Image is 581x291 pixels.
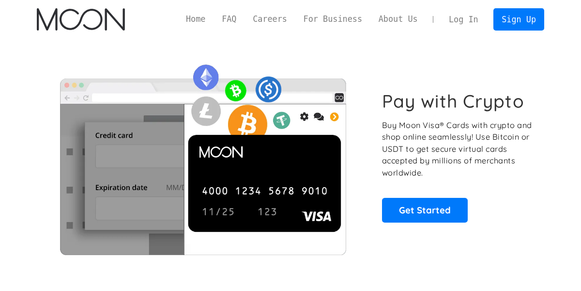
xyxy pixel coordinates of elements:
[382,119,534,179] p: Buy Moon Visa® Cards with crypto and shop online seamlessly! Use Bitcoin or USDT to get secure vi...
[37,58,368,255] img: Moon Cards let you spend your crypto anywhere Visa is accepted.
[441,9,486,30] a: Log In
[245,13,295,25] a: Careers
[382,198,468,222] a: Get Started
[214,13,245,25] a: FAQ
[493,8,544,30] a: Sign Up
[370,13,426,25] a: About Us
[37,8,124,31] a: home
[178,13,214,25] a: Home
[37,8,124,31] img: Moon Logo
[382,90,524,112] h1: Pay with Crypto
[295,13,370,25] a: For Business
